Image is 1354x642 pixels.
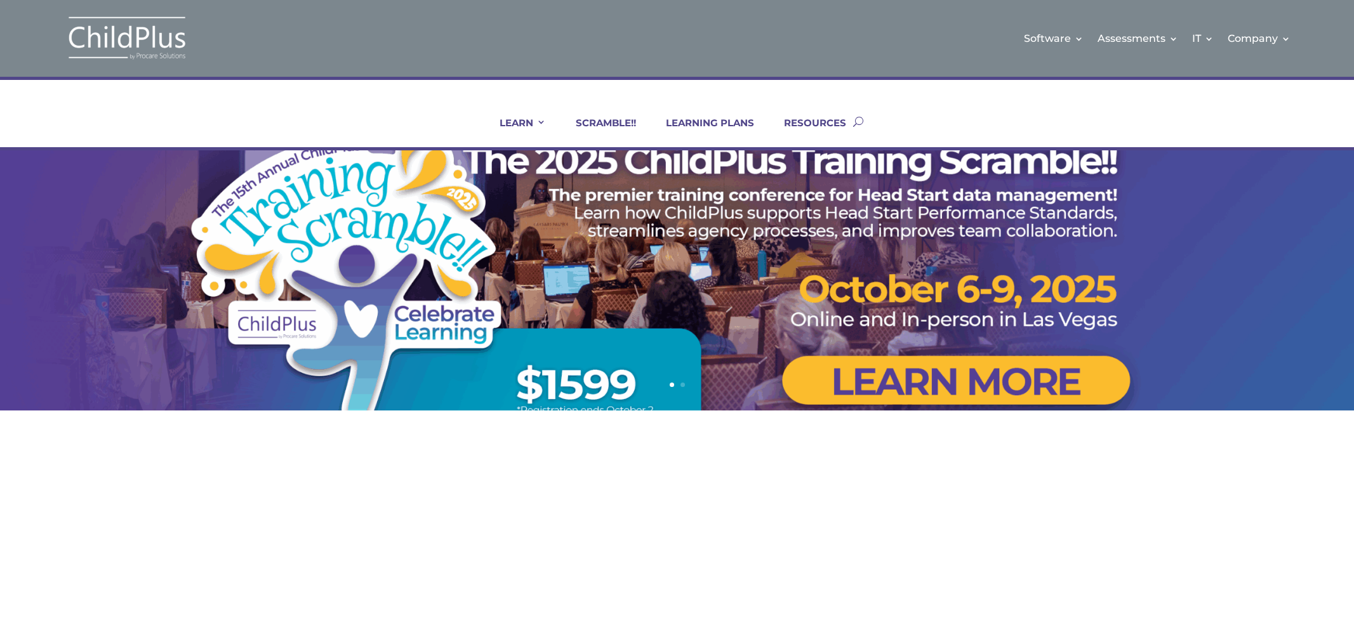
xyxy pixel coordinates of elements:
a: Software [1024,13,1084,64]
a: IT [1192,13,1214,64]
a: 1 [670,383,674,387]
a: Assessments [1098,13,1178,64]
a: LEARN [484,117,546,147]
a: RESOURCES [768,117,846,147]
a: 2 [680,383,685,387]
a: SCRAMBLE!! [560,117,636,147]
a: LEARNING PLANS [650,117,754,147]
a: Company [1228,13,1291,64]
